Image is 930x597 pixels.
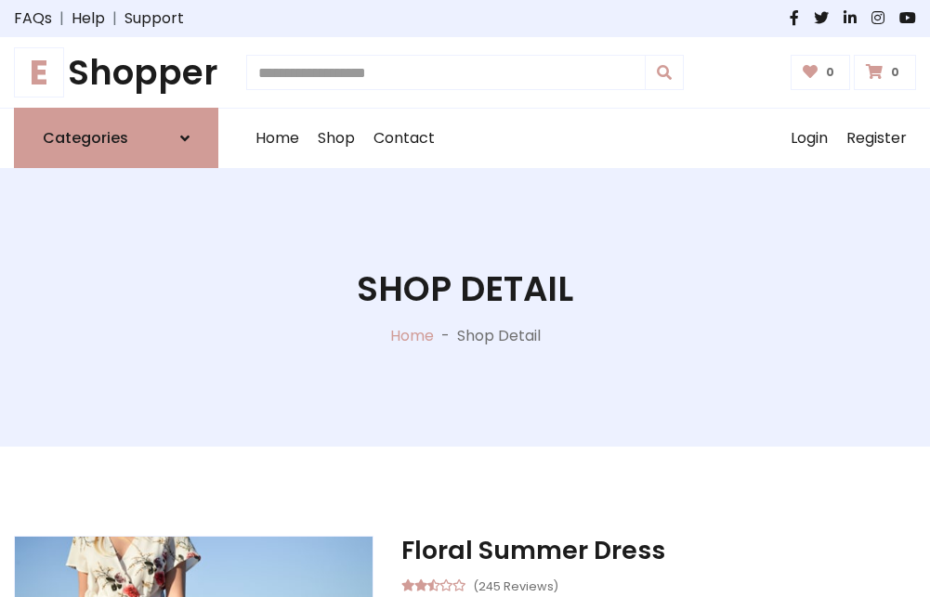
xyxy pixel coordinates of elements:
small: (245 Reviews) [473,574,558,596]
span: | [52,7,72,30]
span: | [105,7,124,30]
h1: Shopper [14,52,218,93]
a: 0 [854,55,916,90]
h1: Shop Detail [357,268,573,309]
a: Categories [14,108,218,168]
h3: Floral Summer Dress [401,536,916,565]
a: FAQs [14,7,52,30]
a: Home [390,325,434,346]
a: Contact [364,109,444,168]
span: 0 [886,64,904,81]
span: E [14,47,64,97]
a: Support [124,7,184,30]
a: Shop [308,109,364,168]
a: EShopper [14,52,218,93]
a: Help [72,7,105,30]
a: Register [837,109,916,168]
a: Login [781,109,837,168]
h6: Categories [43,129,128,147]
p: Shop Detail [457,325,541,347]
a: 0 [791,55,851,90]
a: Home [246,109,308,168]
p: - [434,325,457,347]
span: 0 [821,64,839,81]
